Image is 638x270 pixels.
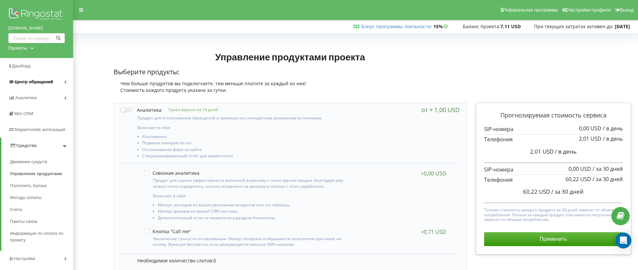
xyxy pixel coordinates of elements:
[10,206,22,213] span: Счета
[153,177,356,189] p: Продукт для оценки эффективности вложений в рекламу с точки зрения продаж. Благодаря ему можно то...
[603,125,623,132] span: / в день
[569,165,591,172] span: 0,00 USD
[362,23,431,30] a: Бонус программы лояльности
[142,147,358,154] li: Отслеживание форм на сайте
[484,111,623,120] p: Прогнозируемая стоимость сервиса
[14,111,33,116] span: Mini CRM
[137,257,453,264] p: Необходимое количество слотов:
[10,170,62,177] span: Управление продуктами
[10,230,70,243] span: Информация по оплате по проекту
[615,233,631,248] div: Open Intercom Messenger
[503,7,558,13] span: Реферальная программа
[137,125,358,130] p: Включает в себя:
[484,136,623,143] p: Телефония
[421,170,446,177] div: +0,00 USD
[142,141,358,147] li: Подмена номеров по гео
[484,176,623,184] p: Телефония
[8,25,65,32] a: [DOMAIN_NAME]
[579,135,601,142] span: 2,01 USD
[8,33,65,43] input: Поиск по номеру
[158,203,356,209] li: Импорт расходов из ваших рекламных аккаунтов или csv таблицы,
[12,63,31,68] span: Дашборд
[463,23,500,30] span: Баланс проекта:
[421,106,460,113] div: от + 1,00 USD
[10,216,73,228] a: Пакеты связи
[433,23,450,30] strong: 15%
[144,170,199,176] label: Сквозная аналитика
[8,45,27,51] div: Проекты
[158,209,356,215] li: Импорт доходов из вашей CRM системы,
[484,166,623,173] p: SIP-номера
[421,229,446,235] div: +0,71 USD
[15,127,65,132] span: Маркетплейс интеграций
[592,165,623,172] span: / за 30 дней
[153,193,356,199] p: Включает в себя:
[114,51,467,63] h1: Управление продуктами проекта
[10,168,73,180] a: Управление продуктами
[15,79,53,84] span: Центр обращений
[523,188,550,195] span: 60,22 USD
[10,204,73,216] a: Счета
[10,156,73,168] a: Движение средств
[10,218,37,225] span: Пакеты связи
[121,106,161,113] label: Аналитика
[620,7,634,13] span: Выход
[161,107,218,112] p: Триал-версия на 14 дней
[10,194,42,201] span: Методы оплаты
[484,206,623,222] p: Точная стоимость каждого продукта за 30 дней зависит от объема потребления. Оплата за каждый прод...
[566,175,591,183] span: 60,22 USD
[114,80,467,87] div: Чем больше продуктов вы подключаете, тем меньше платите за каждый из них!
[153,236,356,247] p: Увеличение точности отслеживания. Номер телефона отображается посетителю при клике на кнопку. Фун...
[15,95,37,100] span: Аналитика
[10,182,47,189] span: Пополнить баланс
[213,257,216,264] span: 0
[592,175,623,183] span: / за 30 дней
[555,148,577,155] span: / в день
[603,135,623,142] span: / в день
[534,23,613,30] span: При текущих затратах активен до:
[10,180,73,192] a: Пополнить баланс
[16,143,37,148] span: Средства
[484,125,623,133] p: SIP-номера
[1,138,73,154] a: Средства
[137,115,358,121] p: Продукт для отслеживания обращений и привязки их к конкретным рекламным источникам.
[362,23,432,30] span: :
[500,23,521,30] strong: 7,11 USD
[615,23,630,30] strong: [DATE]
[114,67,467,77] p: Выберите продукты:
[551,188,584,195] span: / за 30 дней
[484,232,623,246] button: Применить
[10,159,47,165] span: Движение средств
[579,125,601,132] span: 0,00 USD
[530,148,554,155] span: 2,01 USD
[144,229,191,234] label: Кнопка "Call me"
[142,154,358,160] li: Специализированный отчет для маркетолога
[567,7,611,13] span: Настройки профиля
[10,228,73,246] a: Информация по оплате по проекту
[10,192,73,204] a: Методы оплаты
[158,216,356,222] li: Дополнительный отчет и показатели в разделе Аналитика.
[8,7,65,23] img: Ringostat logo
[142,134,358,141] li: Коллтрекинг
[114,87,467,94] div: Стоимость каждого продукта указана за сутки.
[14,256,35,261] span: Настройки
